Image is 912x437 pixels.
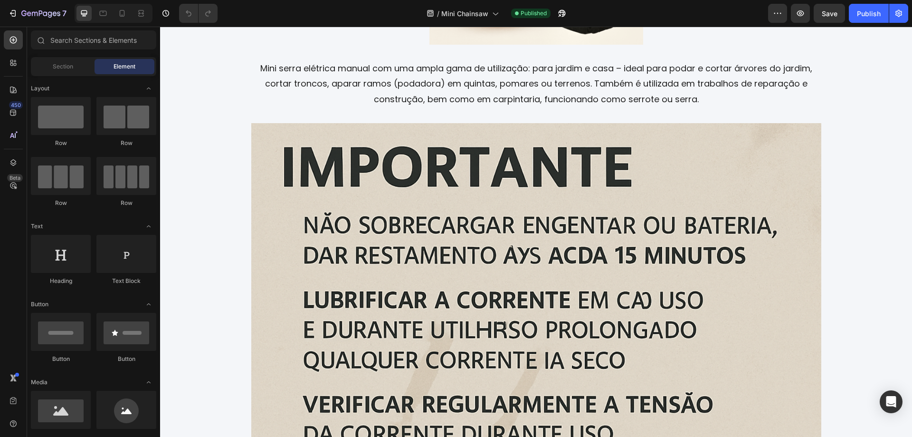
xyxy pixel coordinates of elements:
[114,62,135,71] span: Element
[437,9,439,19] span: /
[7,174,23,182] div: Beta
[96,277,156,285] div: Text Block
[822,10,837,18] span: Save
[31,84,49,93] span: Layout
[521,9,547,18] span: Published
[857,9,881,19] div: Publish
[141,81,156,96] span: Toggle open
[141,375,156,390] span: Toggle open
[814,4,845,23] button: Save
[31,355,91,363] div: Button
[31,30,156,49] input: Search Sections & Elements
[179,4,218,23] div: Undo/Redo
[160,27,912,437] iframe: Design area
[31,277,91,285] div: Heading
[96,355,156,363] div: Button
[53,62,73,71] span: Section
[441,9,488,19] span: Mini Chainsaw
[31,199,91,207] div: Row
[849,4,889,23] button: Publish
[31,139,91,147] div: Row
[141,297,156,312] span: Toggle open
[31,378,47,387] span: Media
[31,300,48,309] span: Button
[96,139,156,147] div: Row
[31,222,43,231] span: Text
[141,219,156,234] span: Toggle open
[4,4,71,23] button: 7
[96,199,156,207] div: Row
[62,8,66,19] p: 7
[880,390,902,413] div: Open Intercom Messenger
[9,101,23,109] div: 450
